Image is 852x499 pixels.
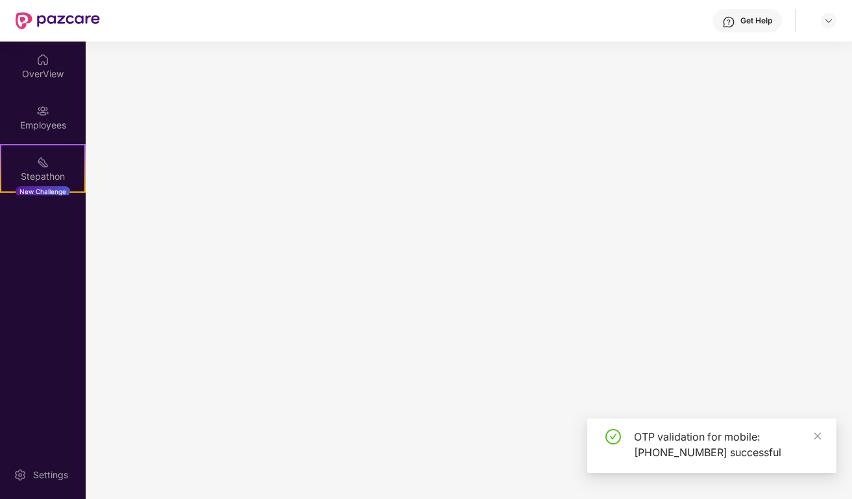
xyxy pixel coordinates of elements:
img: New Pazcare Logo [16,12,100,29]
img: svg+xml;base64,PHN2ZyBpZD0iSGVscC0zMngzMiIgeG1sbnM9Imh0dHA6Ly93d3cudzMub3JnLzIwMDAvc3ZnIiB3aWR0aD... [722,16,735,29]
div: Settings [29,469,72,481]
img: svg+xml;base64,PHN2ZyB4bWxucz0iaHR0cDovL3d3dy53My5vcmcvMjAwMC9zdmciIHdpZHRoPSIyMSIgaGVpZ2h0PSIyMC... [36,156,49,169]
img: svg+xml;base64,PHN2ZyBpZD0iRW1wbG95ZWVzIiB4bWxucz0iaHR0cDovL3d3dy53My5vcmcvMjAwMC9zdmciIHdpZHRoPS... [36,104,49,117]
img: svg+xml;base64,PHN2ZyBpZD0iRHJvcGRvd24tMzJ4MzIiIHhtbG5zPSJodHRwOi8vd3d3LnczLm9yZy8yMDAwL3N2ZyIgd2... [823,16,834,26]
img: svg+xml;base64,PHN2ZyBpZD0iU2V0dGluZy0yMHgyMCIgeG1sbnM9Imh0dHA6Ly93d3cudzMub3JnLzIwMDAvc3ZnIiB3aW... [14,469,27,481]
span: close [813,432,822,441]
div: New Challenge [16,186,70,197]
img: svg+xml;base64,PHN2ZyBpZD0iSG9tZSIgeG1sbnM9Imh0dHA6Ly93d3cudzMub3JnLzIwMDAvc3ZnIiB3aWR0aD0iMjAiIG... [36,53,49,66]
span: check-circle [605,429,621,444]
div: OTP validation for mobile: [PHONE_NUMBER] successful [634,429,821,460]
div: Get Help [740,16,772,26]
div: Stepathon [1,170,84,183]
